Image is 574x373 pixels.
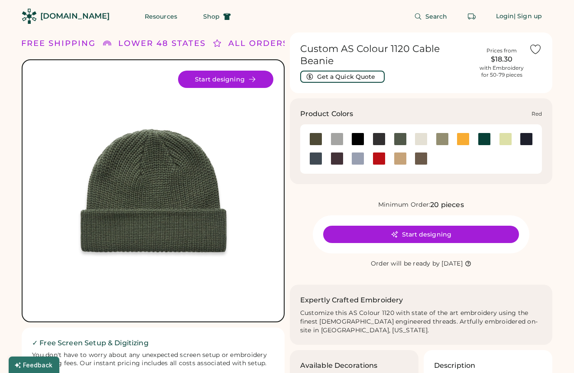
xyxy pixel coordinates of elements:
[480,54,524,65] div: $18.30
[300,71,385,83] button: Get a Quick Quote
[371,259,440,268] div: Order will be ready by
[203,13,220,19] span: Shop
[496,12,514,21] div: Login
[441,259,463,268] div: [DATE]
[178,71,273,88] button: Start designing
[463,8,480,25] button: Retrieve an order
[300,109,353,119] h3: Product Colors
[134,8,188,25] button: Resources
[300,309,542,335] div: Customize this AS Colour 1120 with state of the art embroidery using the finest [DEMOGRAPHIC_DATA...
[378,201,431,209] div: Minimum Order:
[193,8,241,25] button: Shop
[434,360,476,371] h3: Description
[300,360,378,371] h3: Available Decorations
[430,200,464,210] div: 20 pieces
[40,11,110,22] div: [DOMAIN_NAME]
[514,12,542,21] div: | Sign up
[118,38,206,49] div: LOWER 48 STATES
[22,9,37,24] img: Rendered Logo - Screens
[533,334,570,371] iframe: Front Chat
[32,338,274,348] h2: ✓ Free Screen Setup & Digitizing
[425,13,448,19] span: Search
[486,47,517,54] div: Prices from
[32,351,274,368] div: You don't have to worry about any unexpected screen setup or embroidery digitizing fees. Our inst...
[33,71,273,311] img: AS Colour 1120 Product Image
[228,38,289,49] div: ALL ORDERS
[480,65,524,78] div: with Embroidery for 50-79 pieces
[532,110,542,117] div: Red
[300,43,475,67] h1: Custom AS Colour 1120 Cable Beanie
[21,38,96,49] div: FREE SHIPPING
[323,226,519,243] button: Start designing
[300,295,403,305] h2: Expertly Crafted Embroidery
[33,71,273,311] div: 1120 Style Image
[404,8,458,25] button: Search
